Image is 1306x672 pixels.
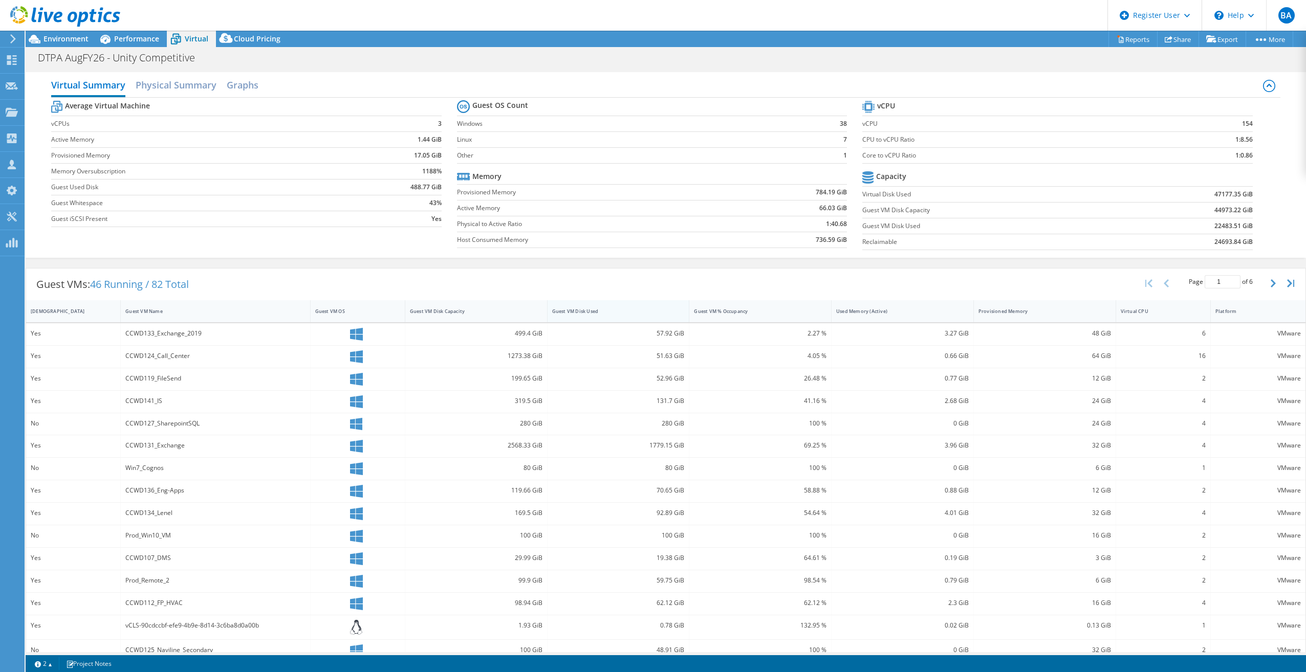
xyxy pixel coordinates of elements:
label: Host Consumed Memory [457,235,734,245]
div: VMware [1215,440,1301,451]
div: 51.63 GiB [552,350,685,362]
a: Reports [1108,31,1158,47]
div: Yes [31,440,116,451]
div: 3.27 GiB [836,328,969,339]
div: 169.5 GiB [410,507,542,519]
div: CCWD141_IS [125,395,305,407]
div: Yes [31,485,116,496]
div: 2 [1121,644,1206,656]
div: No [31,644,116,656]
span: Page of [1189,275,1253,288]
div: 54.64 % [694,507,826,519]
div: 100 % [694,644,826,656]
div: VMware [1215,620,1301,631]
div: No [31,530,116,541]
div: 2.27 % [694,328,826,339]
div: 2.68 GiB [836,395,969,407]
b: vCPU [877,101,895,111]
div: Guest VM Name [125,308,293,315]
div: 1273.38 GiB [410,350,542,362]
div: 2568.33 GiB [410,440,542,451]
div: Yes [31,395,116,407]
label: vCPUs [51,119,348,129]
div: VMware [1215,395,1301,407]
div: 1 [1121,620,1206,631]
div: VMware [1215,530,1301,541]
div: 32 GiB [978,507,1111,519]
div: 48 GiB [978,328,1111,339]
div: 0 GiB [836,462,969,474]
div: 4 [1121,507,1206,519]
div: 4.01 GiB [836,507,969,519]
div: vCLS-90cdccbf-efe9-4b9e-8d14-3c6ba8d0a00b [125,620,305,631]
b: 1:8.56 [1235,135,1253,145]
a: 2 [28,657,59,670]
div: 70.65 GiB [552,485,685,496]
b: Memory [472,171,502,182]
div: 3.96 GiB [836,440,969,451]
label: Other [457,150,812,161]
div: 100 GiB [410,530,542,541]
div: 16 GiB [978,597,1111,609]
div: 2.3 GiB [836,597,969,609]
label: Reclaimable [862,237,1118,247]
div: 280 GiB [410,418,542,429]
div: VMware [1215,418,1301,429]
div: 319.5 GiB [410,395,542,407]
div: VMware [1215,350,1301,362]
div: 92.89 GiB [552,507,685,519]
a: More [1246,31,1293,47]
label: Guest iSCSI Present [51,214,348,224]
b: 17.05 GiB [414,150,442,161]
div: No [31,418,116,429]
div: 69.25 % [694,440,826,451]
div: 4 [1121,418,1206,429]
div: 24 GiB [978,418,1111,429]
div: 48.91 GiB [552,644,685,656]
div: 131.7 GiB [552,395,685,407]
div: Provisioned Memory [978,308,1099,315]
div: 98.54 % [694,575,826,586]
div: [DEMOGRAPHIC_DATA] [31,308,103,315]
label: vCPU [862,119,1164,129]
b: 1:0.86 [1235,150,1253,161]
div: 58.88 % [694,485,826,496]
div: 280 GiB [552,418,685,429]
div: Yes [31,350,116,362]
div: 1 [1121,462,1206,474]
label: Provisioned Memory [457,187,734,197]
div: 199.65 GiB [410,373,542,384]
div: 1.93 GiB [410,620,542,631]
div: Yes [31,373,116,384]
div: VMware [1215,597,1301,609]
div: VMware [1215,485,1301,496]
b: 24693.84 GiB [1214,237,1253,247]
b: 44973.22 GiB [1214,205,1253,215]
div: 41.16 % [694,395,826,407]
div: 2 [1121,373,1206,384]
b: 1 [843,150,847,161]
div: Guest VM Disk Capacity [410,308,530,315]
div: 16 [1121,350,1206,362]
b: 1.44 GiB [418,135,442,145]
div: 132.95 % [694,620,826,631]
label: Core to vCPU Ratio [862,150,1164,161]
b: Yes [431,214,442,224]
div: Yes [31,620,116,631]
b: 736.59 GiB [816,235,847,245]
b: 22483.51 GiB [1214,221,1253,231]
div: 4 [1121,597,1206,609]
div: 0 GiB [836,644,969,656]
div: 100 % [694,530,826,541]
div: 26.48 % [694,373,826,384]
span: 6 [1249,277,1253,286]
b: 3 [438,119,442,129]
b: Average Virtual Machine [65,101,150,111]
div: Guest VMs: [26,268,199,300]
div: CCWD112_FP_HVAC [125,597,305,609]
label: Guest Whitespace [51,198,348,208]
b: 154 [1242,119,1253,129]
div: 100 GiB [410,644,542,656]
label: Provisioned Memory [51,150,348,161]
div: 80 GiB [552,462,685,474]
